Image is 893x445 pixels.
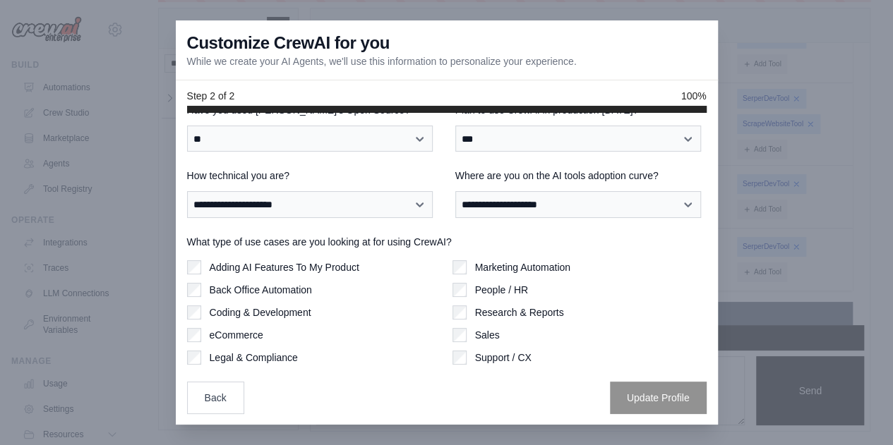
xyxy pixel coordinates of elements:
[475,260,570,274] label: Marketing Automation
[187,32,390,54] h3: Customize CrewAI for you
[210,350,298,365] label: Legal & Compliance
[610,382,707,414] button: Update Profile
[210,305,311,319] label: Coding & Development
[475,350,532,365] label: Support / CX
[475,305,564,319] label: Research & Reports
[187,382,244,414] button: Back
[187,89,235,103] span: Step 2 of 2
[187,235,707,249] label: What type of use cases are you looking at for using CrewAI?
[210,283,312,297] label: Back Office Automation
[210,328,263,342] label: eCommerce
[475,283,528,297] label: People / HR
[681,89,707,103] span: 100%
[475,328,500,342] label: Sales
[187,54,577,68] p: While we create your AI Agents, we'll use this information to personalize your experience.
[187,169,438,183] label: How technical you are?
[210,260,359,274] label: Adding AI Features To My Product
[455,169,707,183] label: Where are you on the AI tools adoption curve?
